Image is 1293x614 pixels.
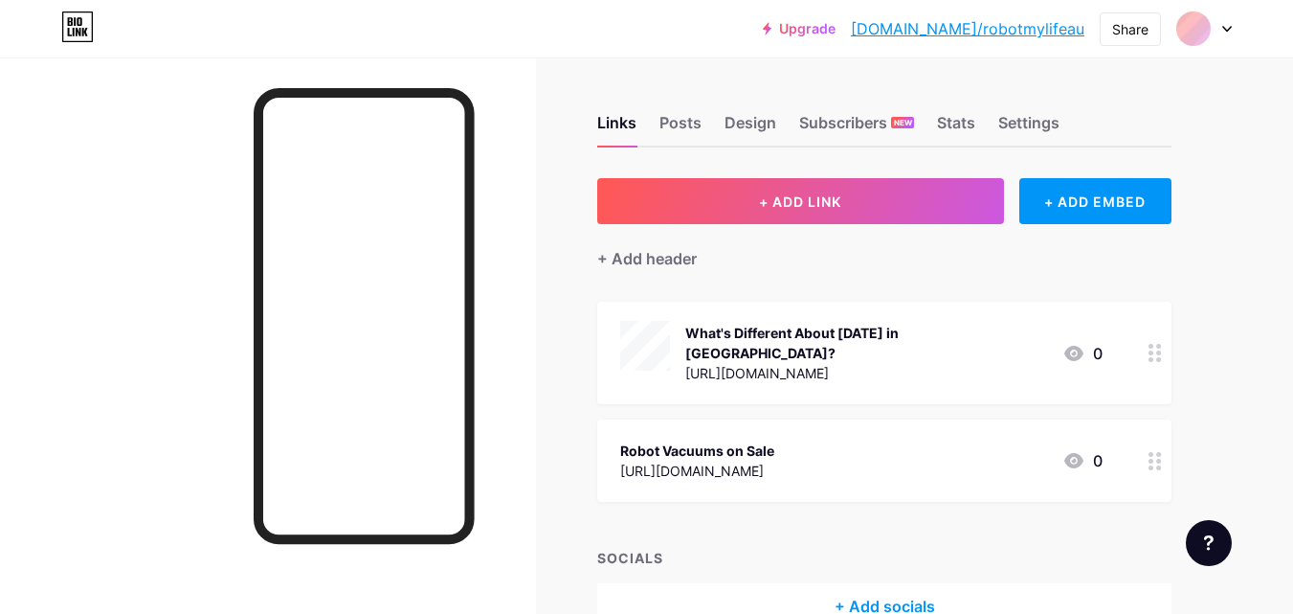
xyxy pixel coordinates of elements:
[998,111,1059,146] div: Settings
[1062,342,1103,365] div: 0
[597,178,1004,224] button: + ADD LINK
[685,363,1047,383] div: [URL][DOMAIN_NAME]
[620,461,774,481] div: [URL][DOMAIN_NAME]
[725,111,776,146] div: Design
[1019,178,1171,224] div: + ADD EMBED
[763,21,836,36] a: Upgrade
[1062,449,1103,472] div: 0
[851,17,1084,40] a: [DOMAIN_NAME]/robotmylifeau
[659,111,702,146] div: Posts
[799,111,914,146] div: Subscribers
[937,111,975,146] div: Stats
[685,323,1047,363] div: What's Different About [DATE] in [GEOGRAPHIC_DATA]?
[597,247,697,270] div: + Add header
[759,193,841,210] span: + ADD LINK
[597,548,1171,568] div: SOCIALS
[597,111,636,146] div: Links
[894,117,912,128] span: NEW
[620,441,774,461] div: Robot Vacuums on Sale
[1112,19,1148,39] div: Share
